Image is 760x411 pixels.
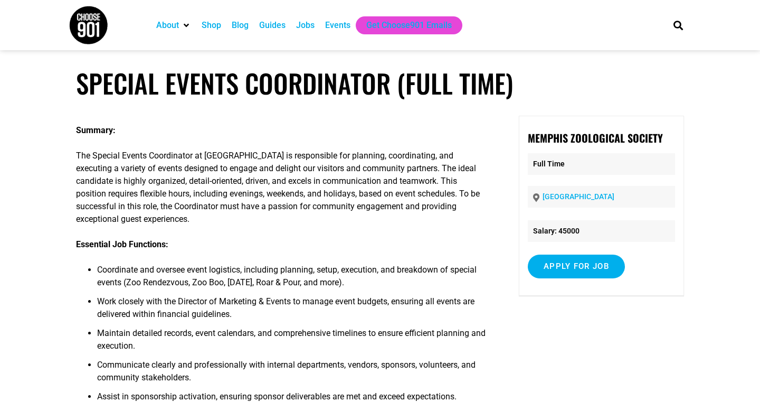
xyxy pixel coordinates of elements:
[76,239,168,249] strong: Essential Job Functions:
[543,192,614,201] a: [GEOGRAPHIC_DATA]
[97,295,488,327] li: Work closely with the Director of Marketing & Events to manage event budgets, ensuring all events...
[76,68,684,99] h1: Special Events Coordinator (Full Time)
[97,327,488,359] li: Maintain detailed records, event calendars, and comprehensive timelines to ensure efficient plann...
[296,19,315,32] a: Jobs
[202,19,221,32] a: Shop
[97,264,488,295] li: Coordinate and oversee event logistics, including planning, setup, execution, and breakdown of sp...
[528,220,675,242] li: Salary: 45000
[151,16,655,34] nav: Main nav
[232,19,249,32] a: Blog
[97,390,488,409] li: Assist in sponsorship activation, ensuring sponsor deliverables are met and exceed expectations.
[76,150,488,226] p: The Special Events Coordinator at [GEOGRAPHIC_DATA] is responsible for planning, coordinating, an...
[76,125,116,135] strong: Summary:
[528,130,663,146] strong: Memphis Zoological Society
[528,153,675,175] p: Full Time
[366,19,452,32] a: Get Choose901 Emails
[325,19,350,32] a: Events
[259,19,286,32] a: Guides
[528,255,625,278] input: Apply for job
[151,16,196,34] div: About
[670,16,687,34] div: Search
[97,359,488,390] li: Communicate clearly and professionally with internal departments, vendors, sponsors, volunteers, ...
[156,19,179,32] a: About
